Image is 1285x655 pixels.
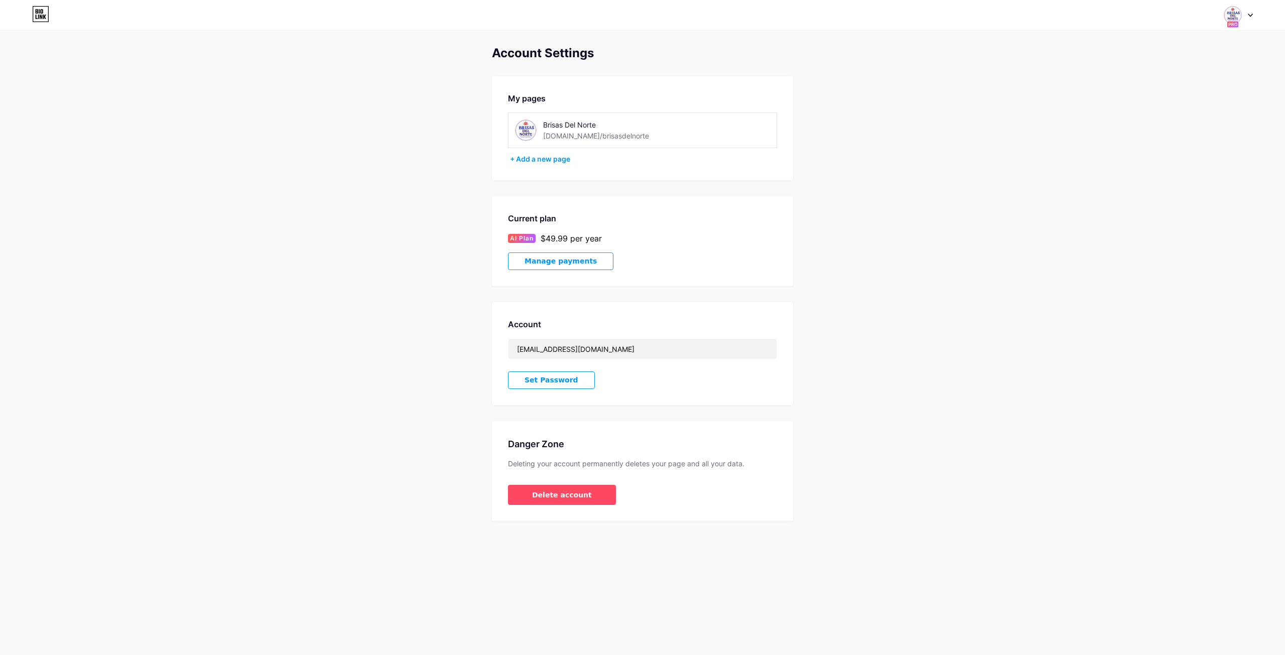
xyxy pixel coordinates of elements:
div: Deleting your account permanently deletes your page and all your data. [508,459,777,469]
div: Current plan [508,212,777,224]
div: Account Settings [492,46,793,60]
span: Manage payments [525,257,597,266]
div: + Add a new page [510,154,777,164]
div: Account [508,318,777,330]
div: $49.99 per year [541,232,602,244]
div: Danger Zone [508,437,777,451]
span: AI Plan [510,234,534,243]
button: Manage payments [508,252,613,270]
div: Brisas Del Norte [543,119,685,130]
div: [DOMAIN_NAME]/brisasdelnorte [543,130,649,141]
img: brisasdelnorte [515,119,537,142]
input: Email [508,339,777,359]
div: My pages [508,92,777,104]
button: Set Password [508,371,595,389]
button: Delete account [508,485,616,505]
img: Brisas del Norte [1223,6,1242,25]
span: Delete account [532,490,592,500]
span: Set Password [525,376,578,384]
